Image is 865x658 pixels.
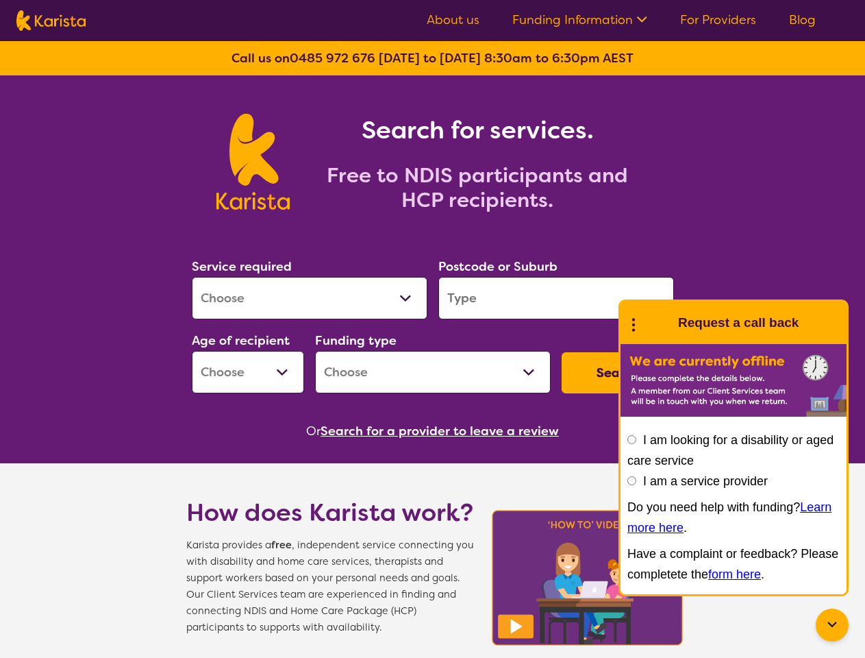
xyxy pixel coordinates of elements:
[620,344,847,417] img: Karista offline chat form to request call back
[16,10,86,31] img: Karista logo
[271,539,292,552] b: free
[627,433,833,467] label: I am looking for a disability or aged care service
[678,313,799,333] h1: Request a call back
[627,497,840,538] p: Do you need help with funding? .
[186,537,474,636] span: Karista provides a , independent service connecting you with disability and home care services, t...
[290,50,375,66] a: 0485 972 676
[438,277,674,319] input: Type
[427,12,479,28] a: About us
[306,114,649,147] h1: Search for services.
[192,332,290,349] label: Age of recipient
[642,309,670,337] img: Karista
[627,544,840,585] p: Have a complaint or feedback? Please completete the .
[192,258,292,275] label: Service required
[321,421,559,441] button: Search for a provider to leave a review
[216,114,290,210] img: Karista logo
[512,12,647,28] a: Funding Information
[306,163,649,212] h2: Free to NDIS participants and HCP recipients.
[789,12,816,28] a: Blog
[708,568,761,581] a: form here
[562,352,674,393] button: Search
[231,50,634,66] b: Call us on [DATE] to [DATE] 8:30am to 6:30pm AEST
[315,332,397,349] label: Funding type
[438,258,557,275] label: Postcode or Suburb
[186,496,474,529] h1: How does Karista work?
[680,12,756,28] a: For Providers
[488,506,688,650] img: Karista video
[643,474,768,488] label: I am a service provider
[306,421,321,441] span: Or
